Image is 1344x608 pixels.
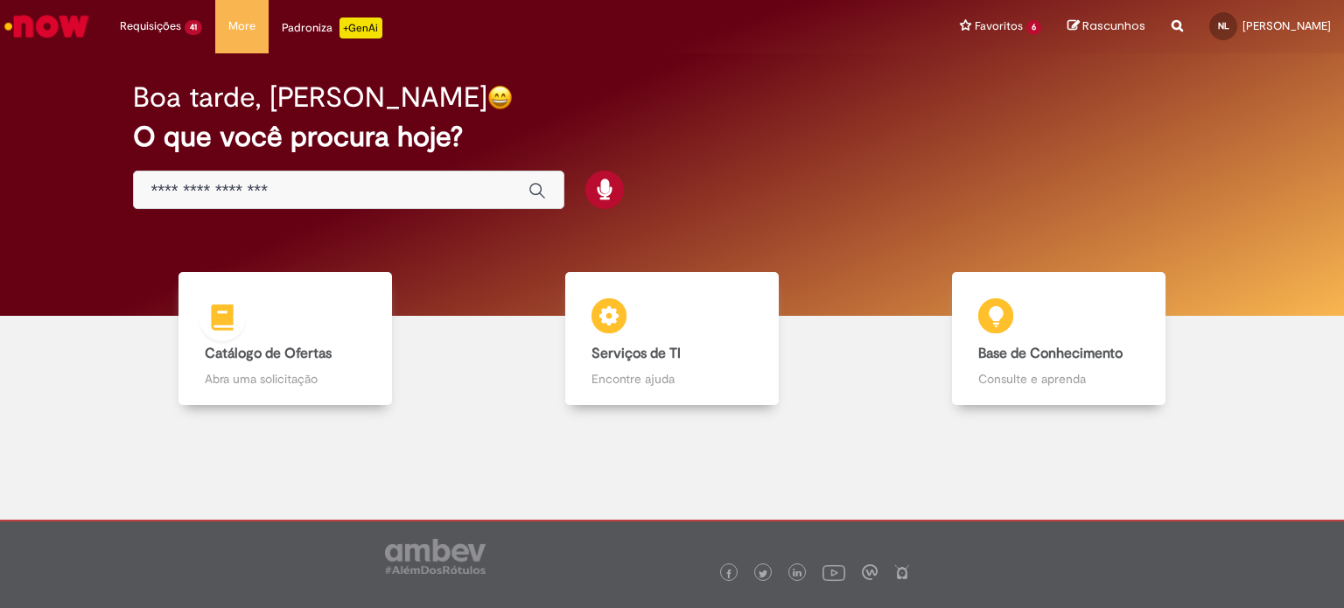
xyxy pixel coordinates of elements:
p: Consulte e aprenda [978,370,1138,388]
img: logo_footer_youtube.png [822,561,845,584]
img: logo_footer_facebook.png [724,570,733,578]
span: Rascunhos [1082,17,1145,34]
span: [PERSON_NAME] [1242,18,1331,33]
img: logo_footer_naosei.png [894,564,910,580]
a: Catálogo de Ofertas Abra uma solicitação [92,272,479,406]
b: Catálogo de Ofertas [205,345,332,362]
a: Rascunhos [1067,18,1145,35]
b: Serviços de TI [591,345,681,362]
img: logo_footer_linkedin.png [793,569,801,579]
span: 6 [1026,20,1041,35]
a: Base de Conhecimento Consulte e aprenda [865,272,1252,406]
p: Abra uma solicitação [205,370,365,388]
img: happy-face.png [487,85,513,110]
h2: O que você procura hoje? [133,122,1212,152]
img: logo_footer_workplace.png [862,564,878,580]
p: Encontre ajuda [591,370,752,388]
img: logo_footer_twitter.png [759,570,767,578]
img: logo_footer_ambev_rotulo_gray.png [385,539,486,574]
span: 41 [185,20,202,35]
span: Requisições [120,17,181,35]
div: Padroniza [282,17,382,38]
h2: Boa tarde, [PERSON_NAME] [133,82,487,113]
a: Serviços de TI Encontre ajuda [479,272,865,406]
span: More [228,17,255,35]
span: NL [1218,20,1229,31]
b: Base de Conhecimento [978,345,1123,362]
p: +GenAi [339,17,382,38]
img: ServiceNow [2,9,92,44]
span: Favoritos [975,17,1023,35]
